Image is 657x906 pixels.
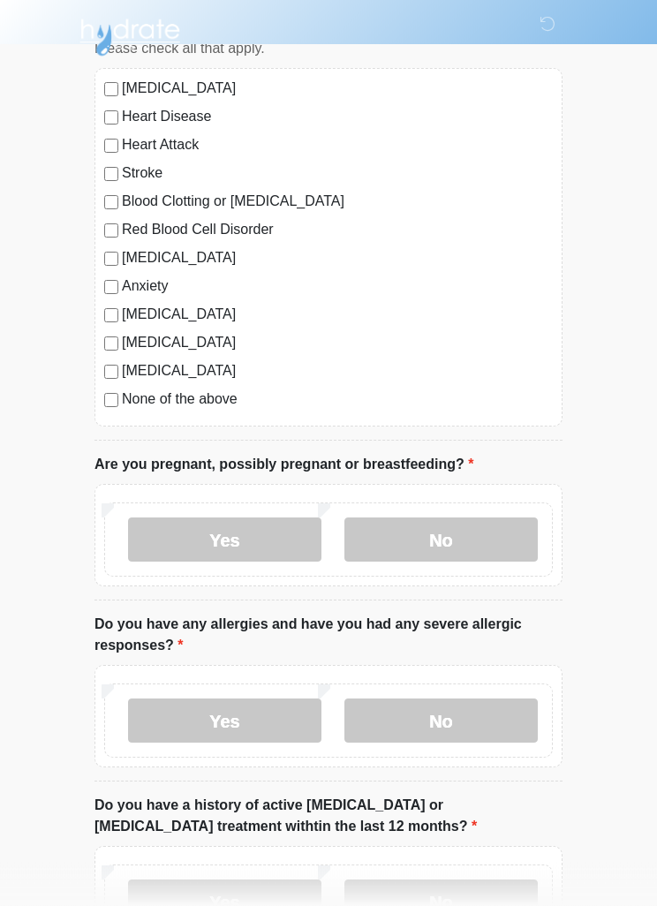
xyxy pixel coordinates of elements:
[94,615,563,657] label: Do you have any allergies and have you had any severe allergic responses?
[122,163,553,185] label: Stroke
[104,366,118,380] input: [MEDICAL_DATA]
[122,192,553,213] label: Blood Clotting or [MEDICAL_DATA]
[122,305,553,326] label: [MEDICAL_DATA]
[344,518,538,562] label: No
[104,337,118,351] input: [MEDICAL_DATA]
[104,196,118,210] input: Blood Clotting or [MEDICAL_DATA]
[122,248,553,269] label: [MEDICAL_DATA]
[122,79,553,100] label: [MEDICAL_DATA]
[122,107,553,128] label: Heart Disease
[104,83,118,97] input: [MEDICAL_DATA]
[104,111,118,125] input: Heart Disease
[122,276,553,298] label: Anxiety
[104,140,118,154] input: Heart Attack
[122,333,553,354] label: [MEDICAL_DATA]
[104,253,118,267] input: [MEDICAL_DATA]
[94,455,473,476] label: Are you pregnant, possibly pregnant or breastfeeding?
[122,220,553,241] label: Red Blood Cell Disorder
[77,13,183,57] img: Hydrate IV Bar - Chandler Logo
[344,699,538,744] label: No
[128,518,321,562] label: Yes
[94,796,563,838] label: Do you have a history of active [MEDICAL_DATA] or [MEDICAL_DATA] treatment withtin the last 12 mo...
[128,699,321,744] label: Yes
[104,168,118,182] input: Stroke
[104,309,118,323] input: [MEDICAL_DATA]
[104,224,118,238] input: Red Blood Cell Disorder
[122,361,553,382] label: [MEDICAL_DATA]
[104,394,118,408] input: None of the above
[122,135,553,156] label: Heart Attack
[104,281,118,295] input: Anxiety
[122,389,553,411] label: None of the above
